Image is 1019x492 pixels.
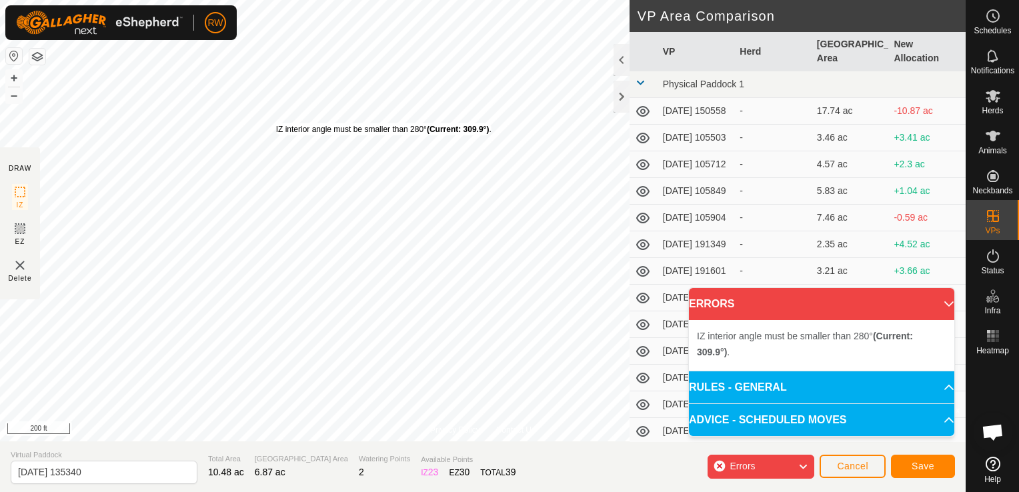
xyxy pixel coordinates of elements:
td: -10.87 ac [888,98,966,125]
td: 3.51 ac [812,285,889,311]
p-accordion-header: ERRORS [689,288,954,320]
span: Infra [984,307,1000,315]
button: Save [891,455,955,478]
td: +3.36 ac [888,285,966,311]
td: +4.52 ac [888,231,966,258]
div: DRAW [9,163,31,173]
img: Gallagher Logo [16,11,183,35]
span: Neckbands [972,187,1012,195]
button: + [6,70,22,86]
th: New Allocation [888,32,966,71]
div: - [740,237,806,251]
button: Map Layers [29,49,45,65]
div: - [740,264,806,278]
span: Notifications [971,67,1014,75]
div: - [740,157,806,171]
td: [DATE] 104931 [658,365,735,391]
td: 3.46 ac [812,125,889,151]
span: Total Area [208,453,244,465]
span: Help [984,475,1001,483]
td: [DATE] 191349 [658,231,735,258]
span: Errors [730,461,755,471]
span: Physical Paddock 1 [663,79,744,89]
td: +3.66 ac [888,258,966,285]
span: Save [912,461,934,471]
td: [DATE] 150558 [658,98,735,125]
div: IZ [421,465,438,479]
button: Cancel [820,455,886,478]
td: 4.57 ac [812,151,889,178]
span: Watering Points [359,453,410,465]
a: Privacy Policy [430,424,480,436]
span: EZ [15,237,25,247]
span: 6.87 ac [255,467,285,477]
span: RULES - GENERAL [689,379,787,395]
td: 3.21 ac [812,258,889,285]
div: - [740,104,806,118]
span: [GEOGRAPHIC_DATA] Area [255,453,348,465]
img: VP [12,257,28,273]
td: [DATE] 105849 [658,178,735,205]
td: [DATE] 154334 [658,418,735,445]
span: Cancel [837,461,868,471]
span: Virtual Paddock [11,449,197,461]
td: +1.04 ac [888,178,966,205]
td: [DATE] 105503 [658,125,735,151]
td: 5.83 ac [812,178,889,205]
span: VPs [985,227,1000,235]
p-accordion-content: ERRORS [689,320,954,371]
span: Available Points [421,454,516,465]
td: 17.74 ac [812,98,889,125]
b: (Current: 309.9°) [427,125,489,134]
td: -0.59 ac [888,205,966,231]
div: EZ [449,465,469,479]
span: 39 [505,467,516,477]
td: [DATE] 105904 [658,205,735,231]
span: 2 [359,467,364,477]
td: 7.46 ac [812,205,889,231]
div: TOTAL [480,465,516,479]
div: - [740,184,806,198]
span: ERRORS [689,296,734,312]
div: IZ interior angle must be smaller than 280° . [276,123,491,135]
span: 10.48 ac [208,467,244,477]
p-accordion-header: RULES - GENERAL [689,371,954,403]
a: Help [966,451,1019,489]
span: Animals [978,147,1007,155]
span: Heatmap [976,347,1009,355]
button: – [6,87,22,103]
span: 30 [459,467,470,477]
span: Herds [982,107,1003,115]
th: VP [658,32,735,71]
span: IZ interior angle must be smaller than 280° . [697,331,913,357]
span: 23 [428,467,439,477]
span: IZ [17,200,24,210]
td: [DATE] 105712 [658,151,735,178]
span: ADVICE - SCHEDULED MOVES [689,412,846,428]
td: +2.3 ac [888,151,966,178]
th: [GEOGRAPHIC_DATA] Area [812,32,889,71]
td: [DATE] 105037 [658,391,735,418]
div: Open chat [973,412,1013,452]
td: [DATE] 104908 [658,338,735,365]
span: Delete [9,273,32,283]
button: Reset Map [6,48,22,64]
td: [DATE] 103857 [658,311,735,338]
td: 2.35 ac [812,231,889,258]
p-accordion-header: ADVICE - SCHEDULED MOVES [689,404,954,436]
td: [DATE] 191601 [658,258,735,285]
td: +3.41 ac [888,125,966,151]
div: - [740,131,806,145]
h2: VP Area Comparison [638,8,966,24]
span: Status [981,267,1004,275]
a: Contact Us [496,424,536,436]
div: - [740,211,806,225]
span: RW [207,16,223,30]
td: [DATE] 103600 [658,285,735,311]
th: Herd [734,32,812,71]
span: Schedules [974,27,1011,35]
